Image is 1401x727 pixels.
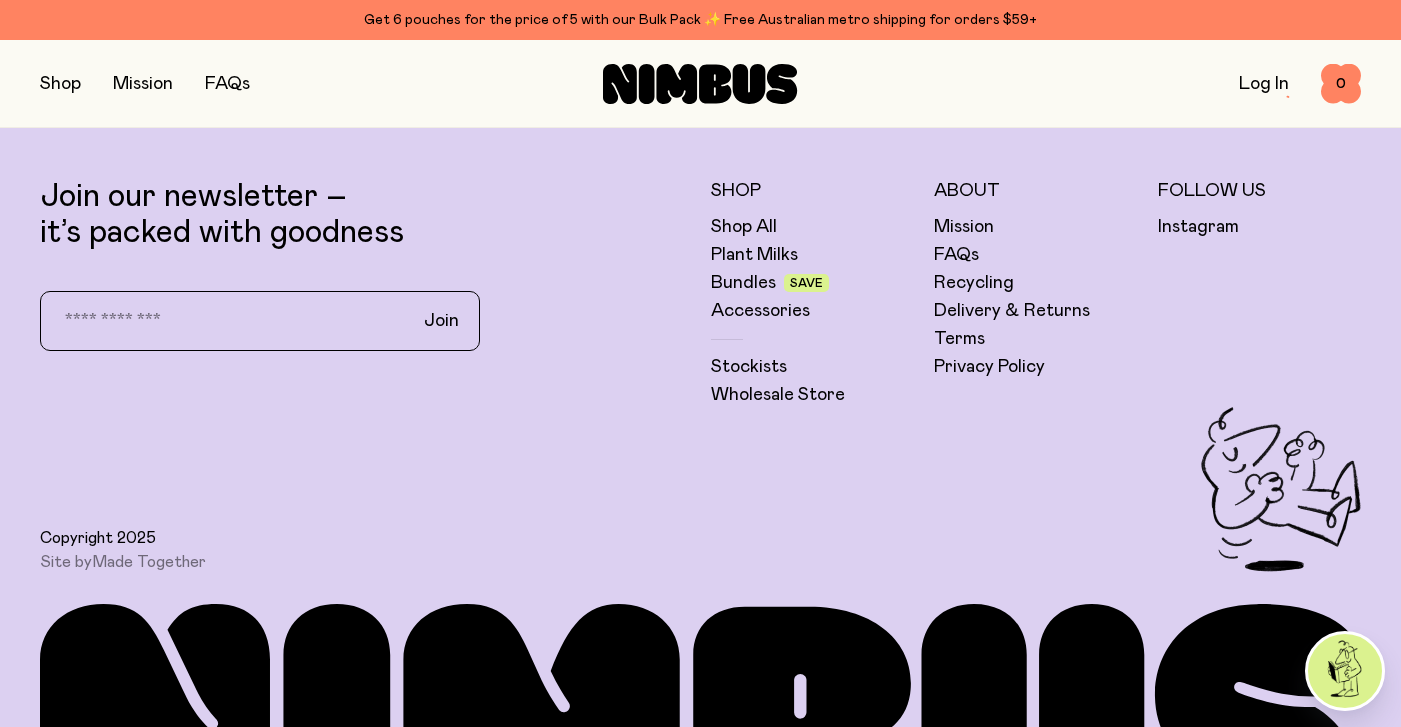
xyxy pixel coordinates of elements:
div: Get 6 pouches for the price of 5 with our Bulk Pack ✨ Free Australian metro shipping for orders $59+ [40,8,1361,32]
span: Site by [40,552,206,572]
a: Recycling [934,271,1014,295]
img: agent [1308,634,1382,708]
button: 0 [1321,64,1361,104]
a: Mission [113,75,173,93]
span: Save [790,277,823,289]
a: Terms [934,327,985,351]
span: Copyright 2025 [40,528,156,548]
a: Delivery & Returns [934,299,1090,323]
a: Log In [1239,75,1289,93]
button: Join [408,300,475,342]
a: Privacy Policy [934,355,1045,379]
a: Shop All [711,215,777,239]
h5: Follow Us [1158,179,1362,203]
a: Mission [934,215,994,239]
h5: About [934,179,1138,203]
a: Bundles [711,271,776,295]
a: Plant Milks [711,243,798,267]
span: Join [424,309,459,333]
a: Instagram [1158,215,1239,239]
a: Wholesale Store [711,383,845,407]
a: FAQs [205,75,250,93]
a: FAQs [934,243,979,267]
a: Made Together [92,554,206,570]
p: Join our newsletter – it’s packed with goodness [40,179,691,251]
h5: Shop [711,179,915,203]
a: Stockists [711,355,787,379]
a: Accessories [711,299,810,323]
